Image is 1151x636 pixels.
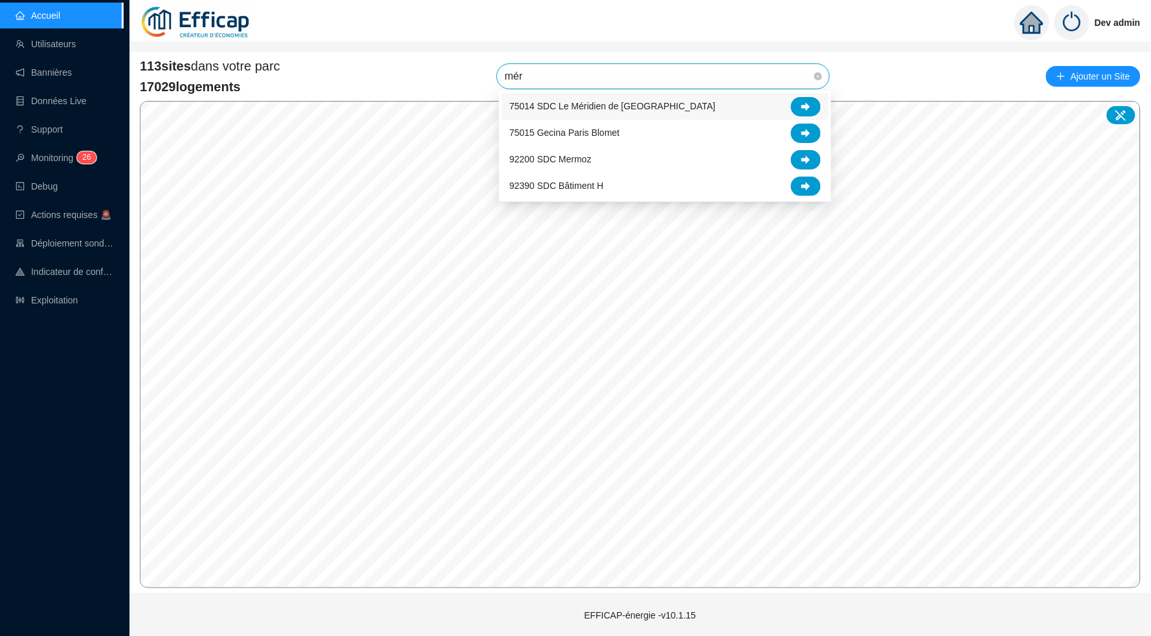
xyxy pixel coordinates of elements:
[16,67,72,78] a: notificationBannières
[1020,11,1044,34] span: home
[16,96,87,106] a: databaseDonnées Live
[16,238,114,248] a: clusterDéploiement sondes
[1056,72,1066,81] span: plus
[814,72,822,80] span: close-circle
[31,210,111,220] span: Actions requises 🚨
[509,153,592,166] span: 92200 SDC Mermoz
[140,57,280,75] span: dans votre parc
[502,120,829,146] div: 75015 Gecina Paris Blomet
[140,59,191,73] span: 113 sites
[16,10,60,21] a: homeAccueil
[77,151,96,164] sup: 26
[16,210,25,219] span: check-square
[1055,5,1090,40] img: power
[509,126,620,140] span: 75015 Gecina Paris Blomet
[16,153,93,163] a: monitorMonitoring26
[16,295,78,305] a: slidersExploitation
[1046,66,1141,87] button: Ajouter un Site
[509,100,716,113] span: 75014 SDC Le Méridien de [GEOGRAPHIC_DATA]
[140,78,280,96] span: 17029 logements
[509,179,604,193] span: 92390 SDC Bâtiment H
[16,39,76,49] a: teamUtilisateurs
[1071,67,1130,85] span: Ajouter un Site
[502,173,829,199] div: 92390 SDC Bâtiment H
[16,124,63,135] a: questionSupport
[87,153,91,162] span: 6
[502,146,829,173] div: 92200 SDC Mermoz
[1095,2,1141,43] span: Dev admin
[82,153,87,162] span: 2
[502,93,829,120] div: 75014 SDC Le Méridien de Paris
[585,610,697,620] span: EFFICAP-énergie - v10.1.15
[16,181,58,192] a: codeDebug
[140,102,1140,587] canvas: Map
[16,267,114,277] a: heat-mapIndicateur de confort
